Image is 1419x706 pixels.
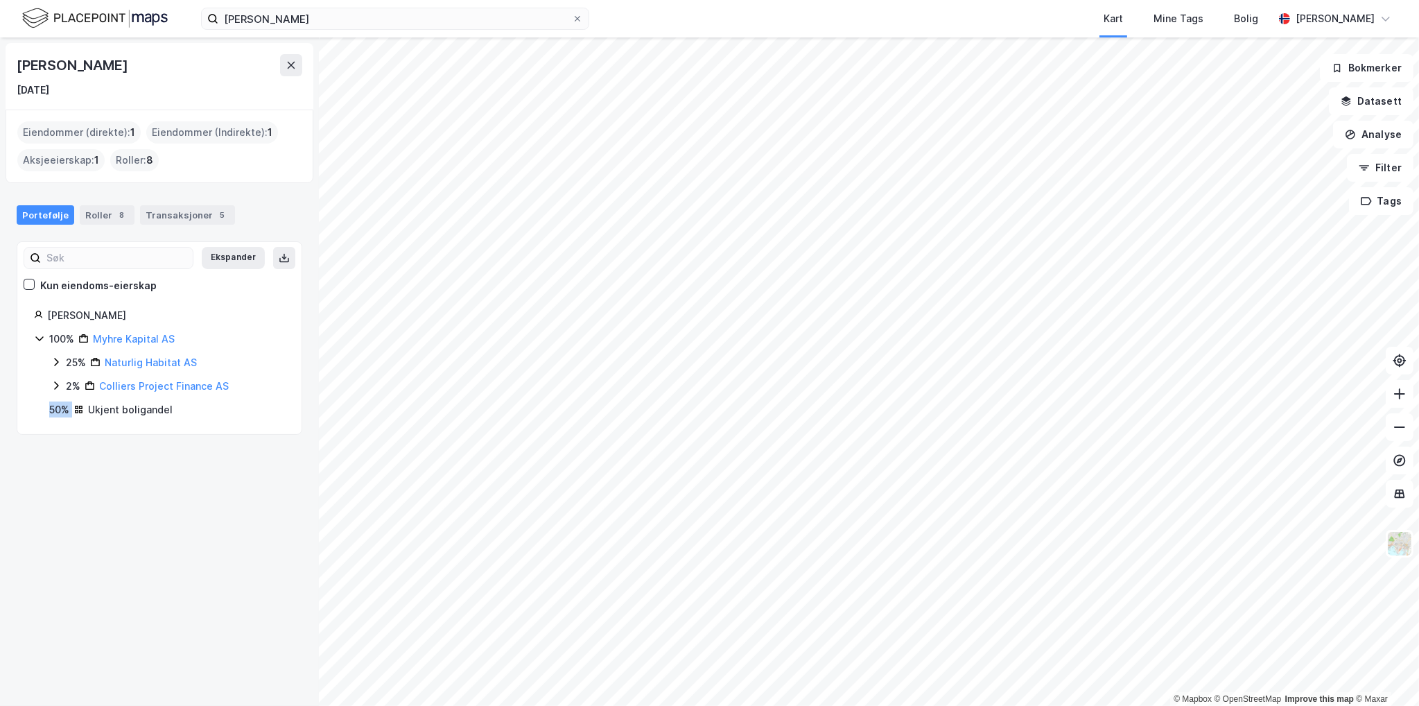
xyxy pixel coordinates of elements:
button: Filter [1347,154,1413,182]
div: 25% [66,354,86,371]
div: 2% [66,378,80,395]
div: Ukjent boligandel [88,402,173,418]
div: Bolig [1234,10,1258,27]
div: Roller [80,205,134,225]
div: Eiendommer (Indirekte) : [146,121,278,144]
div: [DATE] [17,82,49,98]
a: Colliers Project Finance AS [99,380,229,392]
button: Tags [1349,187,1413,215]
button: Datasett [1329,87,1413,115]
div: 50% [49,402,69,418]
div: Aksjeeierskap : [17,149,105,171]
span: 1 [94,152,99,169]
div: 8 [115,208,129,222]
a: Improve this map [1285,694,1354,704]
div: [PERSON_NAME] [1296,10,1375,27]
div: Kun eiendoms-eierskap [40,277,157,294]
div: 100% [49,331,74,347]
div: Mine Tags [1154,10,1203,27]
div: Portefølje [17,205,74,225]
div: Kart [1104,10,1123,27]
div: Roller : [110,149,159,171]
input: Søk på adresse, matrikkel, gårdeiere, leietakere eller personer [218,8,572,29]
a: Mapbox [1174,694,1212,704]
a: Myhre Kapital AS [93,333,175,345]
a: OpenStreetMap [1215,694,1282,704]
img: Z [1386,531,1413,557]
div: 5 [216,208,229,222]
div: Eiendommer (direkte) : [17,121,141,144]
span: 1 [268,124,272,141]
input: Søk [41,248,193,268]
button: Ekspander [202,247,265,269]
a: Naturlig Habitat AS [105,356,197,368]
div: Transaksjoner [140,205,235,225]
div: [PERSON_NAME] [47,307,285,324]
span: 1 [130,124,135,141]
iframe: Chat Widget [1350,639,1419,706]
button: Analyse [1333,121,1413,148]
button: Bokmerker [1320,54,1413,82]
span: 8 [146,152,153,169]
img: logo.f888ab2527a4732fd821a326f86c7f29.svg [22,6,168,31]
div: [PERSON_NAME] [17,54,130,76]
